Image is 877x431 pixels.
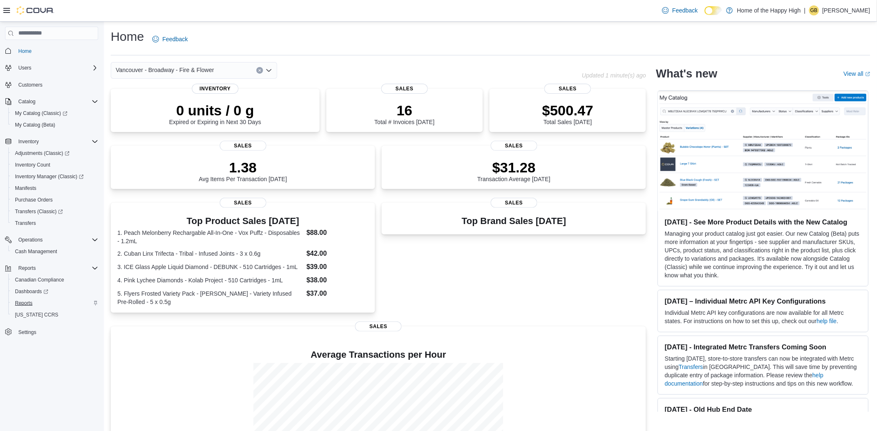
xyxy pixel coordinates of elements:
button: Inventory Count [8,159,102,171]
span: Operations [15,235,98,245]
button: Users [2,62,102,74]
button: Home [2,45,102,57]
p: [PERSON_NAME] [822,5,870,15]
div: Expired or Expiring in Next 30 Days [169,102,261,125]
a: Settings [15,327,40,337]
p: $500.47 [542,102,594,119]
button: Clear input [256,67,263,74]
span: My Catalog (Beta) [12,120,98,130]
dd: $39.00 [306,262,368,272]
span: Customers [15,80,98,90]
h2: What's new [656,67,717,80]
span: Sales [220,198,266,208]
span: Sales [381,84,428,94]
h4: Average Transactions per Hour [117,350,639,360]
button: Reports [2,262,102,274]
h3: Top Brand Sales [DATE] [462,216,566,226]
button: Settings [2,326,102,338]
a: Customers [15,80,46,90]
span: Sales [491,141,537,151]
dd: $88.00 [306,228,368,238]
p: Managing your product catalog just got easier. Our new Catalog (Beta) puts more information at yo... [665,229,862,279]
span: Reports [15,263,98,273]
button: [US_STATE] CCRS [8,309,102,321]
span: Inventory Manager (Classic) [15,173,84,180]
a: Feedback [149,31,191,47]
span: Transfers [12,218,98,228]
a: Dashboards [12,287,52,296]
span: Adjustments (Classic) [12,148,98,158]
h3: [DATE] - See More Product Details with the New Catalog [665,218,862,226]
a: My Catalog (Beta) [12,120,59,130]
span: Transfers (Classic) [15,208,63,215]
button: Purchase Orders [8,194,102,206]
a: Home [15,46,35,56]
h3: [DATE] - Old Hub End Date [665,405,862,414]
button: Inventory [15,137,42,147]
p: 1.38 [199,159,287,176]
span: Operations [18,237,43,243]
span: Canadian Compliance [12,275,98,285]
p: Updated 1 minute(s) ago [582,72,646,79]
button: Customers [2,79,102,91]
button: Canadian Compliance [8,274,102,286]
h1: Home [111,28,144,45]
span: Washington CCRS [12,310,98,320]
a: help documentation [665,372,823,387]
span: Sales [544,84,591,94]
button: Reports [15,263,39,273]
a: View allExternal link [844,70,870,77]
a: Transfers (Classic) [8,206,102,217]
span: My Catalog (Classic) [12,108,98,118]
svg: External link [865,72,870,77]
dt: 5. Flyers Frosted Variety Pack - [PERSON_NAME] - Variety Infused Pre-Rolled - 5 x 0.5g [117,289,303,306]
span: Canadian Compliance [15,277,64,283]
span: Catalog [15,97,98,107]
a: Inventory Count [12,160,54,170]
p: 16 [375,102,435,119]
span: Cash Management [15,248,57,255]
span: Feedback [162,35,188,43]
a: Purchase Orders [12,195,56,205]
span: Inventory Count [12,160,98,170]
button: Reports [8,297,102,309]
p: Starting [DATE], store-to-store transfers can now be integrated with Metrc using in [GEOGRAPHIC_D... [665,354,862,388]
span: Home [15,46,98,56]
dt: 2. Cuban Linx Trifecta - Tribal - Infused Joints - 3 x 0.6g [117,249,303,258]
span: Reports [15,300,32,306]
button: Operations [2,234,102,246]
span: Adjustments (Classic) [15,150,70,157]
a: Adjustments (Classic) [8,147,102,159]
a: Feedback [659,2,701,19]
button: Manifests [8,182,102,194]
dt: 1. Peach Melonberry Rechargable All-In-One - Vox Puffz - Disposables - 1.2mL [117,229,303,245]
span: Sales [355,321,402,331]
input: Dark Mode [705,6,722,15]
a: My Catalog (Classic) [12,108,71,118]
p: 0 units / 0 g [169,102,261,119]
span: Transfers (Classic) [12,207,98,217]
span: [US_STATE] CCRS [15,311,58,318]
a: Transfers [12,218,39,228]
span: Inventory Manager (Classic) [12,172,98,182]
button: Open list of options [266,67,272,74]
span: Reports [18,265,36,272]
span: Sales [491,198,537,208]
span: Dashboards [12,287,98,296]
span: Manifests [15,185,36,192]
button: Catalog [15,97,39,107]
a: [US_STATE] CCRS [12,310,62,320]
button: Cash Management [8,246,102,257]
span: Purchase Orders [15,197,53,203]
h3: [DATE] - Integrated Metrc Transfers Coming Soon [665,343,862,351]
nav: Complex example [5,42,98,360]
span: Purchase Orders [12,195,98,205]
img: Cova [17,6,54,15]
div: Avg Items Per Transaction [DATE] [199,159,287,182]
a: Inventory Manager (Classic) [12,172,87,182]
span: Users [18,65,31,71]
a: Manifests [12,183,40,193]
button: My Catalog (Beta) [8,119,102,131]
button: Catalog [2,96,102,107]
